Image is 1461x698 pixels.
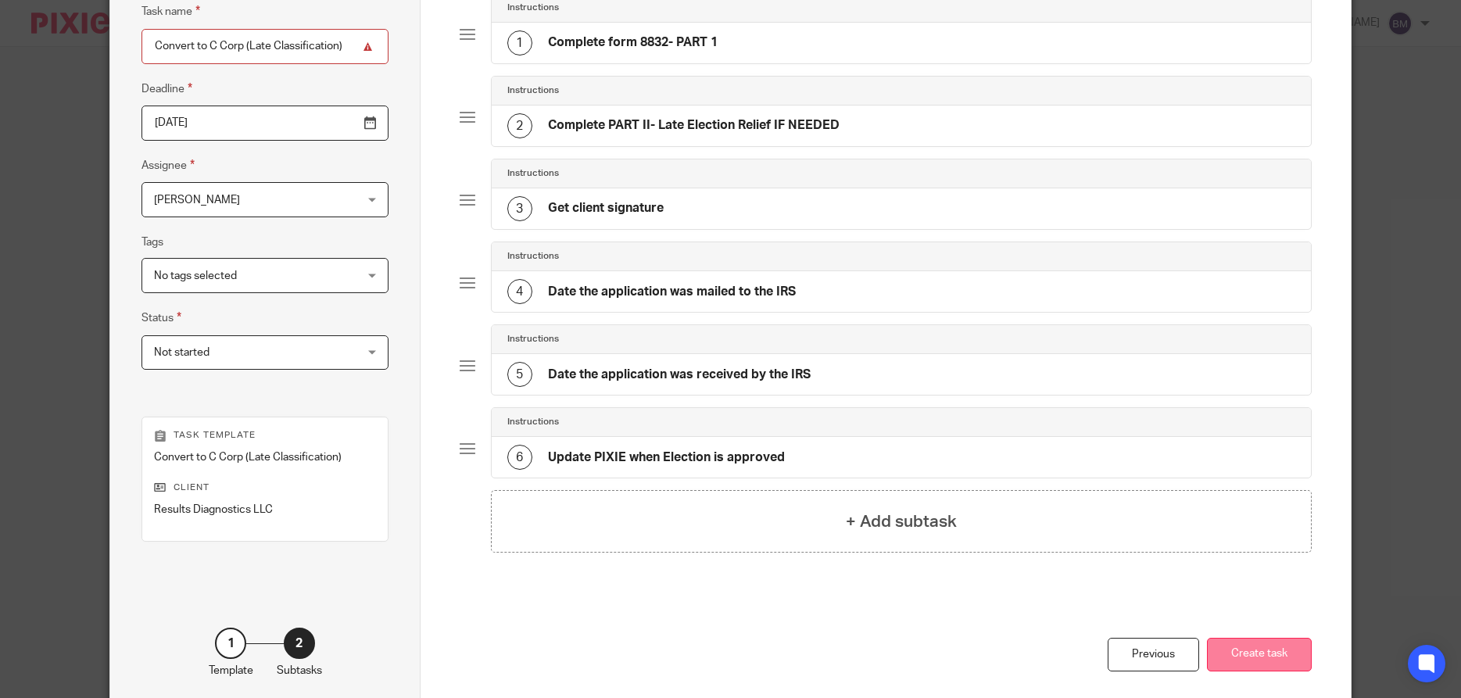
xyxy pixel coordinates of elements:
[548,117,840,134] h4: Complete PART II- Late Election Relief IF NEEDED
[507,167,559,180] h4: Instructions
[141,29,389,64] input: Task name
[154,195,240,206] span: [PERSON_NAME]
[154,449,376,465] p: Convert to C Corp (Late Classification)
[507,84,559,97] h4: Instructions
[277,663,322,678] p: Subtasks
[507,362,532,387] div: 5
[507,250,559,263] h4: Instructions
[154,347,209,358] span: Not started
[154,429,376,442] p: Task template
[141,80,192,98] label: Deadline
[507,416,559,428] h4: Instructions
[154,270,237,281] span: No tags selected
[548,284,796,300] h4: Date the application was mailed to the IRS
[1207,638,1312,671] button: Create task
[141,106,389,141] input: Pick a date
[548,34,718,51] h4: Complete form 8832- PART 1
[507,30,532,55] div: 1
[507,113,532,138] div: 2
[507,196,532,221] div: 3
[507,279,532,304] div: 4
[141,156,195,174] label: Assignee
[141,234,163,250] label: Tags
[846,510,957,534] h4: + Add subtask
[284,628,315,659] div: 2
[141,309,181,327] label: Status
[507,333,559,345] h4: Instructions
[507,445,532,470] div: 6
[154,502,376,517] p: Results Diagnostics LLC
[1108,638,1199,671] div: Previous
[209,663,253,678] p: Template
[548,200,664,217] h4: Get client signature
[215,628,246,659] div: 1
[154,481,376,494] p: Client
[548,367,811,383] h4: Date the application was received by the IRS
[507,2,559,14] h4: Instructions
[548,449,785,466] h4: Update PIXIE when Election is approved
[141,2,200,20] label: Task name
